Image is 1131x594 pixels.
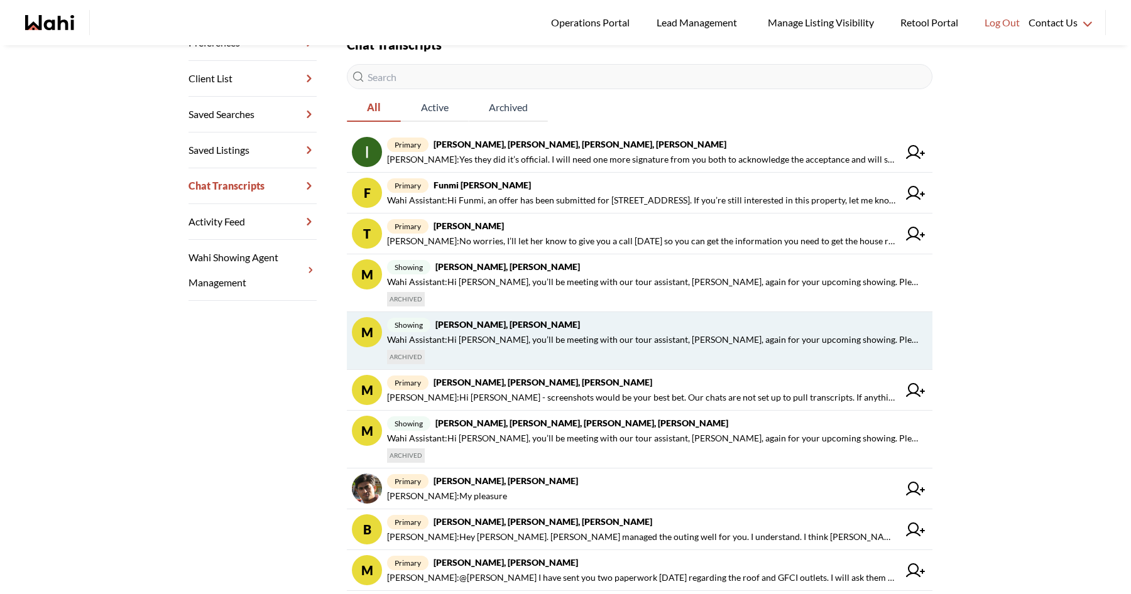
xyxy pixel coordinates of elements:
[387,152,899,167] span: [PERSON_NAME] : Yes they did it’s official. I will need one more signature from you both to ackno...
[352,473,382,504] img: chat avatar
[387,448,425,463] span: ARCHIVED
[387,489,507,504] span: [PERSON_NAME] : My pleasure
[387,529,899,544] span: [PERSON_NAME] : Hey [PERSON_NAME]. [PERSON_NAME] managed the outing well for you. I understand. I...
[387,390,899,405] span: [PERSON_NAME] : Hi [PERSON_NAME] - screenshots would be your best bet. Our chats are not set up t...
[401,94,469,121] span: Active
[387,193,899,208] span: Wahi Assistant : Hi Funmi, an offer has been submitted for [STREET_ADDRESS]. If you’re still inte...
[900,14,962,31] span: Retool Portal
[347,254,932,312] a: Mshowing[PERSON_NAME], [PERSON_NAME]Wahi Assistant:Hi [PERSON_NAME], you’ll be meeting with our t...
[347,64,932,89] input: Search
[347,132,932,173] a: primary[PERSON_NAME], [PERSON_NAME], [PERSON_NAME], [PERSON_NAME][PERSON_NAME]:Yes they did it’s ...
[347,411,932,468] a: Mshowing[PERSON_NAME], [PERSON_NAME], [PERSON_NAME], [PERSON_NAME]Wahi Assistant:Hi [PERSON_NAME]...
[347,509,932,550] a: Bprimary[PERSON_NAME], [PERSON_NAME], [PERSON_NAME][PERSON_NAME]:Hey [PERSON_NAME]. [PERSON_NAME]...
[387,332,922,347] span: Wahi Assistant : Hi [PERSON_NAME], you’ll be meeting with our tour assistant, [PERSON_NAME], agai...
[435,319,580,330] strong: [PERSON_NAME], [PERSON_NAME]
[434,220,504,231] strong: [PERSON_NAME]
[551,14,634,31] span: Operations Portal
[387,350,425,364] span: ARCHIVED
[347,213,932,254] a: Tprimary[PERSON_NAME][PERSON_NAME]:No worries, I’ll let her know to give you a call [DATE] so you...
[435,418,728,428] strong: [PERSON_NAME], [PERSON_NAME], [PERSON_NAME], [PERSON_NAME]
[188,240,317,301] a: Wahi Showing Agent Management
[387,219,429,234] span: primary
[657,14,741,31] span: Lead Management
[387,375,429,390] span: primary
[387,274,922,289] span: Wahi Assistant : Hi [PERSON_NAME], you’ll be meeting with our tour assistant, [PERSON_NAME], agai...
[352,416,382,446] div: M
[434,557,578,568] strong: [PERSON_NAME], [PERSON_NAME]
[387,416,430,431] span: showing
[387,234,899,249] span: [PERSON_NAME] : No worries, I’ll let her know to give you a call [DATE] so you can get the inform...
[347,468,932,509] a: primary[PERSON_NAME], [PERSON_NAME][PERSON_NAME]:My pleasure
[434,139,726,149] strong: [PERSON_NAME], [PERSON_NAME], [PERSON_NAME], [PERSON_NAME]
[352,317,382,347] div: M
[347,94,401,121] span: All
[188,97,317,132] a: Saved Searches
[434,475,578,486] strong: [PERSON_NAME], [PERSON_NAME]
[352,178,382,208] div: F
[188,132,317,168] a: Saved Listings
[347,370,932,411] a: Mprimary[PERSON_NAME], [PERSON_NAME], [PERSON_NAME][PERSON_NAME]:Hi [PERSON_NAME] - screenshots w...
[25,15,74,30] a: Wahi homepage
[188,204,317,240] a: Activity Feed
[347,550,932,591] a: Mprimary[PERSON_NAME], [PERSON_NAME][PERSON_NAME]:@[PERSON_NAME] I have sent you two paperwork [D...
[352,219,382,249] div: T
[985,14,1020,31] span: Log Out
[469,94,548,122] button: Archived
[387,431,922,446] span: Wahi Assistant : Hi [PERSON_NAME], you’ll be meeting with our tour assistant, [PERSON_NAME], agai...
[387,318,430,332] span: showing
[352,259,382,289] div: M
[469,94,548,121] span: Archived
[352,375,382,405] div: M
[387,570,899,585] span: [PERSON_NAME] : @[PERSON_NAME] I have sent you two paperwork [DATE] regarding the roof and GFCI o...
[387,515,429,529] span: primary
[188,168,317,204] a: Chat Transcripts
[387,556,429,570] span: primary
[347,312,932,370] a: Mshowing[PERSON_NAME], [PERSON_NAME]Wahi Assistant:Hi [PERSON_NAME], you’ll be meeting with our t...
[434,516,652,527] strong: [PERSON_NAME], [PERSON_NAME], [PERSON_NAME]
[401,94,469,122] button: Active
[347,94,401,122] button: All
[352,514,382,544] div: B
[387,260,430,274] span: showing
[352,137,382,167] img: chat avatar
[387,292,425,306] span: ARCHIVED
[387,138,429,152] span: primary
[387,178,429,193] span: primary
[435,261,580,272] strong: [PERSON_NAME], [PERSON_NAME]
[347,173,932,213] a: FprimaryFunmi [PERSON_NAME]Wahi Assistant:Hi Funmi, an offer has been submitted for [STREET_ADDRE...
[434,377,652,387] strong: [PERSON_NAME], [PERSON_NAME], [PERSON_NAME]
[387,474,429,489] span: primary
[764,14,878,31] span: Manage Listing Visibility
[434,180,531,190] strong: Funmi [PERSON_NAME]
[188,61,317,97] a: Client List
[352,555,382,585] div: M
